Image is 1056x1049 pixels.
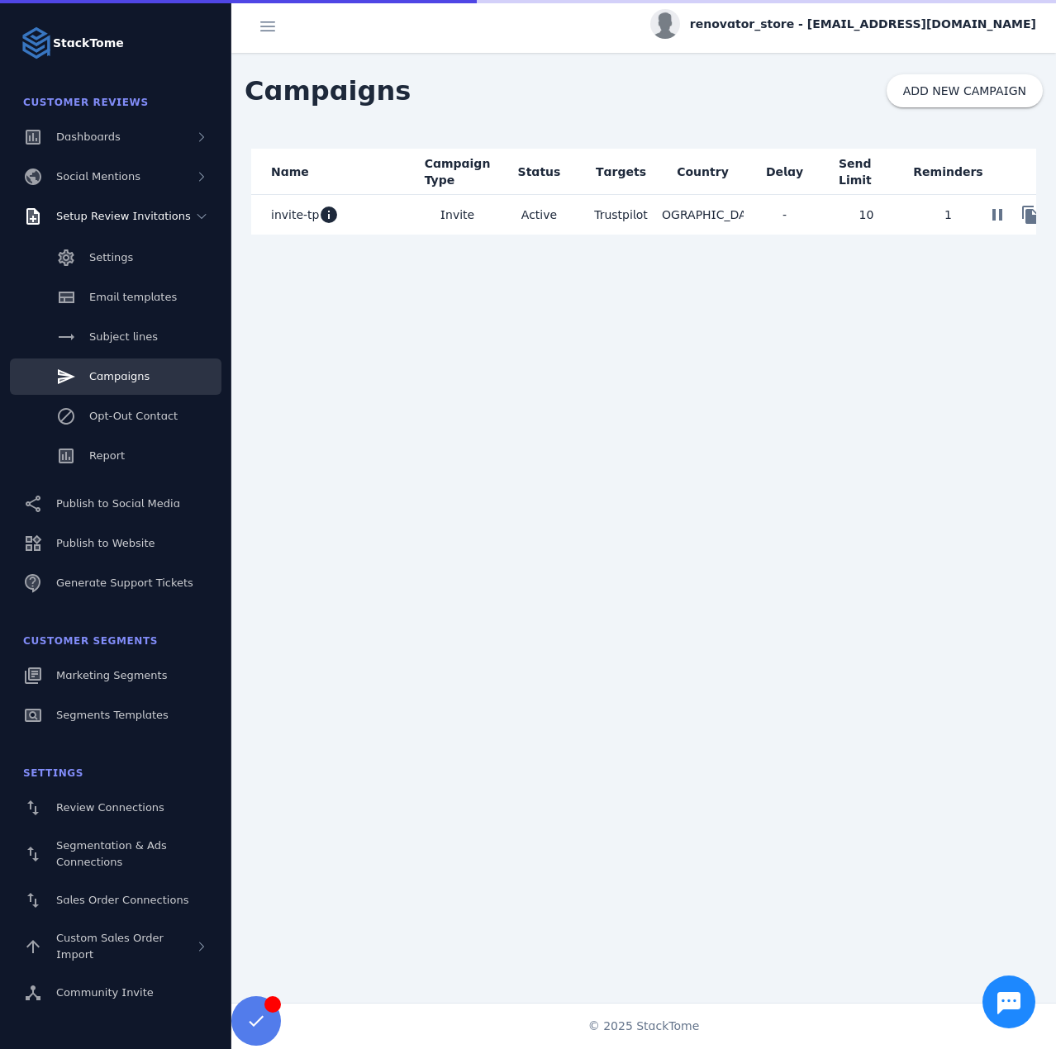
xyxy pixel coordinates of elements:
[580,149,662,195] mat-header-cell: Targets
[498,195,580,235] mat-cell: Active
[89,330,158,343] span: Subject lines
[825,195,907,235] mat-cell: 10
[907,149,989,195] mat-header-cell: Reminders
[10,319,221,355] a: Subject lines
[56,537,155,549] span: Publish to Website
[20,26,53,59] img: Logo image
[10,790,221,826] a: Review Connections
[690,16,1036,33] span: renovator_store - [EMAIL_ADDRESS][DOMAIN_NAME]
[56,801,164,814] span: Review Connections
[56,497,180,510] span: Publish to Social Media
[744,149,825,195] mat-header-cell: Delay
[56,170,140,183] span: Social Mentions
[10,240,221,276] a: Settings
[53,35,124,52] strong: StackTome
[498,149,580,195] mat-header-cell: Status
[662,195,744,235] mat-cell: [GEOGRAPHIC_DATA]
[56,577,193,589] span: Generate Support Tickets
[56,894,188,906] span: Sales Order Connections
[89,291,177,303] span: Email templates
[10,882,221,918] a: Sales Order Connections
[23,97,149,108] span: Customer Reviews
[89,251,133,263] span: Settings
[825,149,907,195] mat-header-cell: Send Limit
[744,195,825,235] mat-cell: -
[440,205,474,225] span: Invite
[416,149,498,195] mat-header-cell: Campaign Type
[650,9,1036,39] button: renovator_store - [EMAIL_ADDRESS][DOMAIN_NAME]
[10,358,221,395] a: Campaigns
[56,932,164,961] span: Custom Sales Order Import
[56,986,154,999] span: Community Invite
[56,839,167,868] span: Segmentation & Ads Connections
[10,975,221,1011] a: Community Invite
[23,635,158,647] span: Customer Segments
[662,149,744,195] mat-header-cell: Country
[89,410,178,422] span: Opt-Out Contact
[56,709,169,721] span: Segments Templates
[10,279,221,316] a: Email templates
[231,58,424,124] span: Campaigns
[89,449,125,462] span: Report
[588,1018,700,1035] span: © 2025 StackTome
[903,85,1026,97] span: ADD NEW CAMPAIGN
[887,74,1043,107] button: ADD NEW CAMPAIGN
[10,657,221,694] a: Marketing Segments
[251,149,416,195] mat-header-cell: Name
[56,210,191,222] span: Setup Review Invitations
[89,370,150,382] span: Campaigns
[10,398,221,434] a: Opt-Out Contact
[23,767,83,779] span: Settings
[56,669,167,681] span: Marketing Segments
[10,697,221,733] a: Segments Templates
[10,438,221,474] a: Report
[907,195,989,235] mat-cell: 1
[10,829,221,879] a: Segmentation & Ads Connections
[594,208,648,221] span: Trustpilot
[271,205,319,225] span: invite-tp
[10,565,221,601] a: Generate Support Tickets
[56,131,121,143] span: Dashboards
[10,486,221,522] a: Publish to Social Media
[650,9,680,39] img: profile.jpg
[319,205,339,225] mat-icon: info
[10,525,221,562] a: Publish to Website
